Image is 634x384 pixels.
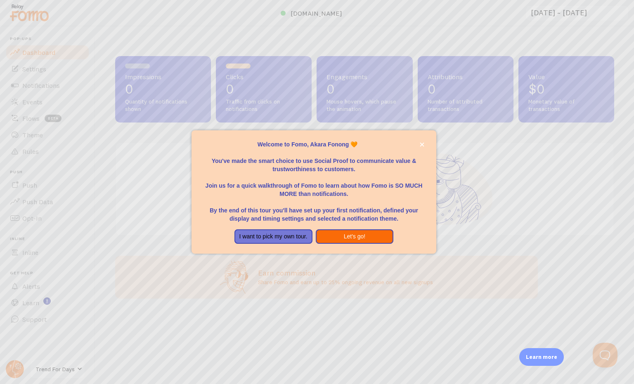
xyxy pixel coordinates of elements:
[201,173,426,198] p: Join us for a quick walkthrough of Fomo to learn about how Fomo is SO MUCH MORE than notifications.
[418,140,426,149] button: close,
[519,348,564,366] div: Learn more
[201,140,426,148] p: Welcome to Fomo, Akara Fonong 🧡
[192,130,436,254] div: Welcome to Fomo, Akara Fonong 🧡You&amp;#39;ve made the smart choice to use Social Proof to commun...
[234,229,312,244] button: I want to pick my own tour.
[201,198,426,223] p: By the end of this tour you'll have set up your first notification, defined your display and timi...
[201,148,426,173] p: You've made the smart choice to use Social Proof to communicate value & trustworthiness to custom...
[316,229,394,244] button: Let's go!
[526,353,557,361] p: Learn more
